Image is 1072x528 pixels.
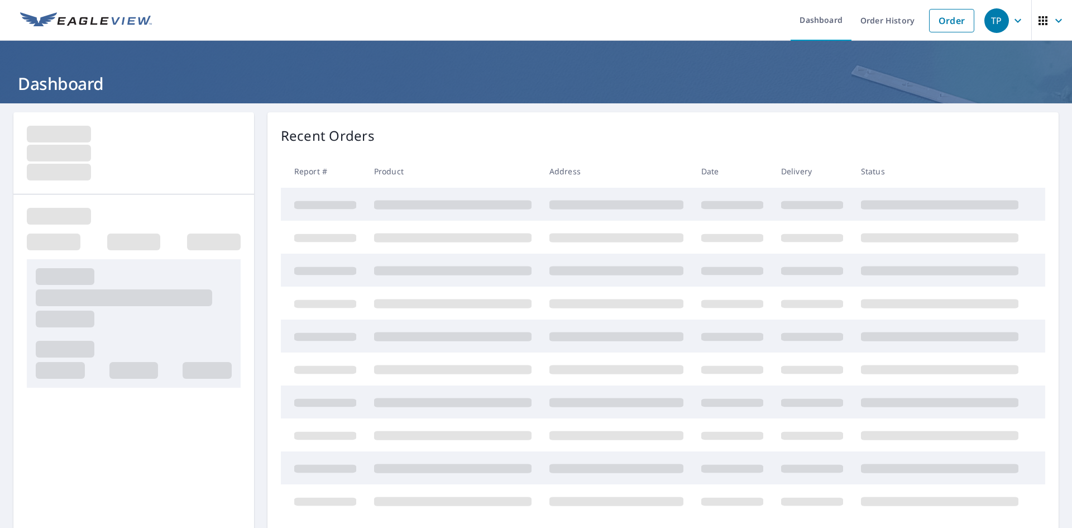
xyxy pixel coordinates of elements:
th: Address [540,155,692,188]
th: Status [852,155,1027,188]
th: Report # [281,155,365,188]
th: Date [692,155,772,188]
th: Delivery [772,155,852,188]
div: TP [984,8,1009,33]
a: Order [929,9,974,32]
p: Recent Orders [281,126,375,146]
h1: Dashboard [13,72,1059,95]
th: Product [365,155,540,188]
img: EV Logo [20,12,152,29]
